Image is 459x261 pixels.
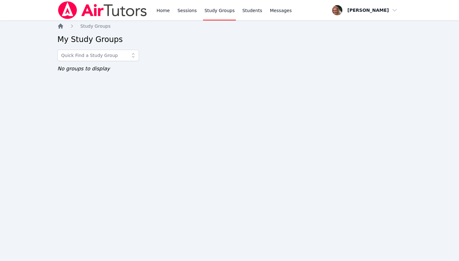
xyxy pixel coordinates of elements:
span: No groups to display [57,66,110,72]
span: Study Groups [80,24,111,29]
img: Air Tutors [57,1,148,19]
h2: My Study Groups [57,34,402,45]
a: Study Groups [80,23,111,29]
span: Messages [270,7,292,14]
nav: Breadcrumb [57,23,402,29]
input: Quick Find a Study Group [57,50,139,61]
